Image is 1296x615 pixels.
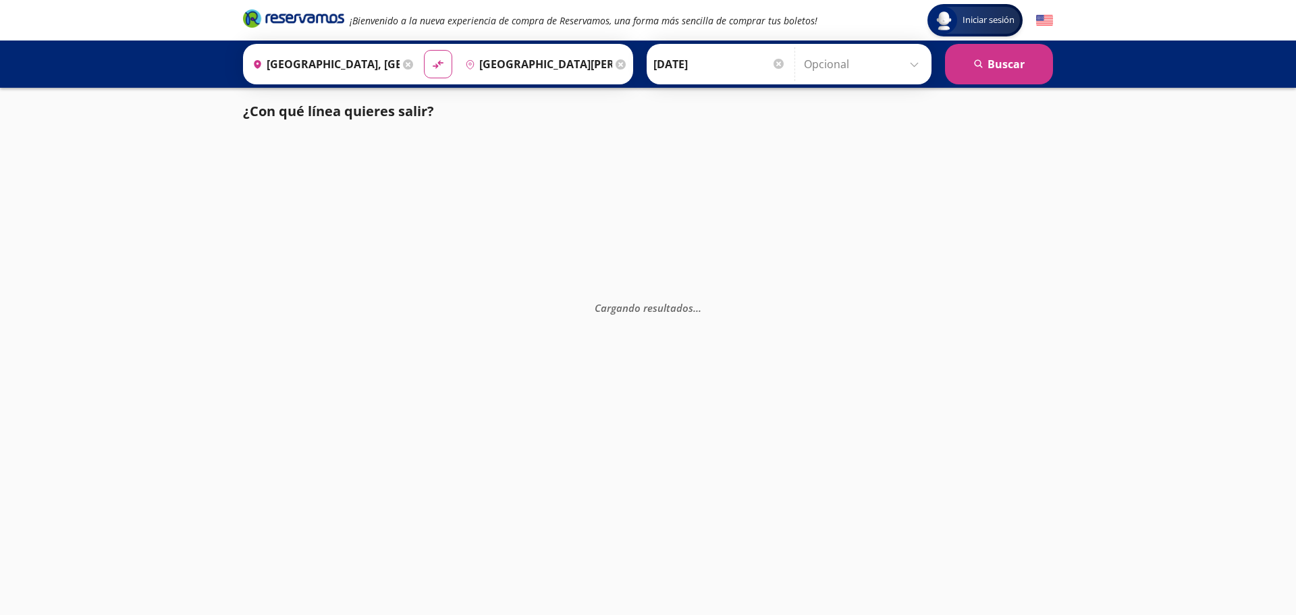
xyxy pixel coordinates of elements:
[595,300,701,314] em: Cargando resultados
[696,300,699,314] span: .
[460,47,612,81] input: Buscar Destino
[350,14,817,27] em: ¡Bienvenido a la nueva experiencia de compra de Reservamos, una forma más sencilla de comprar tus...
[804,47,925,81] input: Opcional
[699,300,701,314] span: .
[653,47,786,81] input: Elegir Fecha
[243,8,344,28] i: Brand Logo
[945,44,1053,84] button: Buscar
[243,101,434,122] p: ¿Con qué línea quieres salir?
[1036,12,1053,29] button: English
[957,14,1020,27] span: Iniciar sesión
[247,47,400,81] input: Buscar Origen
[243,8,344,32] a: Brand Logo
[693,300,696,314] span: .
